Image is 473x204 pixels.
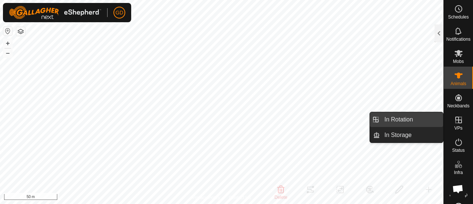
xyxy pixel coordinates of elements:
button: – [3,49,12,57]
li: In Rotation [370,112,443,127]
button: Map Layers [16,27,25,36]
span: Neckbands [447,104,469,108]
span: Mobs [453,59,464,64]
a: In Rotation [380,112,443,127]
span: Animals [450,81,466,86]
span: VPs [454,126,462,130]
img: Gallagher Logo [9,6,101,19]
span: Notifications [446,37,470,41]
span: In Storage [384,131,412,140]
span: In Rotation [384,115,413,124]
span: GD [116,9,123,17]
span: Heatmap [449,193,467,197]
span: Schedules [448,15,469,19]
span: Status [452,148,465,153]
a: In Storage [380,128,443,143]
span: Infra [454,170,463,175]
a: Contact Us [229,194,251,201]
button: + [3,39,12,48]
li: In Storage [370,128,443,143]
button: Reset Map [3,27,12,36]
a: Privacy Policy [193,194,220,201]
div: Open chat [448,179,468,199]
